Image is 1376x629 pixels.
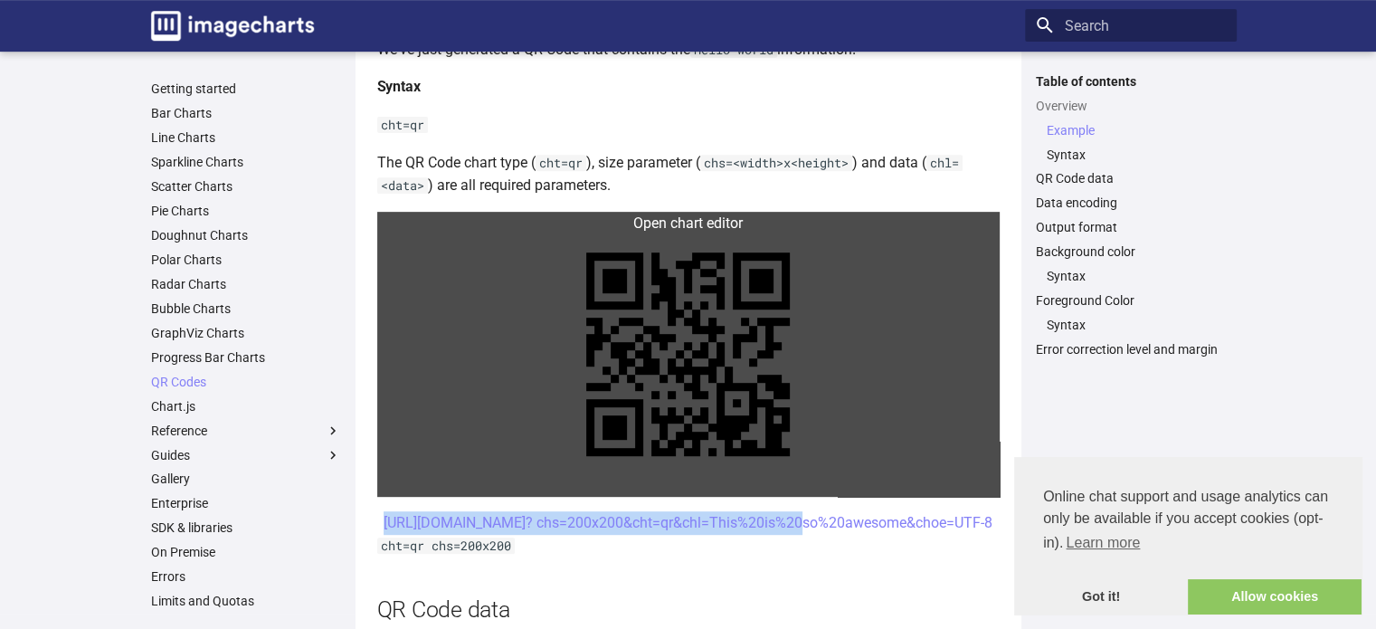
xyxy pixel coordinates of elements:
a: Sparkline Charts [151,154,341,170]
a: QR Codes [151,374,341,390]
a: Error correction level and margin [1036,341,1226,357]
a: Background color [1036,243,1226,260]
a: Limits and Quotas [151,593,341,609]
span: Online chat support and usage analytics can only be available if you accept cookies (opt-in). [1043,486,1333,557]
nav: Foreground Color [1036,317,1226,333]
a: QR Code data [1036,170,1226,186]
a: On Premise [151,544,341,560]
a: Syntax [1047,147,1226,163]
a: SDK & libraries [151,519,341,536]
label: Reference [151,423,341,439]
a: Syntax [1047,268,1226,284]
a: Bubble Charts [151,300,341,317]
a: GraphViz Charts [151,325,341,341]
a: Chart.js [151,398,341,415]
a: Line Charts [151,129,341,146]
a: Polar Charts [151,252,341,268]
a: Foreground Color [1036,292,1226,309]
a: Getting started [151,81,341,97]
h4: Syntax [377,75,1000,99]
a: Scatter Charts [151,178,341,195]
a: Output format [1036,219,1226,235]
a: Image-Charts documentation [144,4,321,48]
img: logo [151,11,314,41]
a: Bar Charts [151,105,341,121]
nav: Table of contents [1025,73,1237,358]
h2: QR Code data [377,594,1000,625]
label: Guides [151,447,341,463]
a: Overview [1036,98,1226,114]
a: [URL][DOMAIN_NAME]? chs=200x200&cht=qr&chl=This%20is%20so%20awesome&choe=UTF-8 [384,514,992,531]
nav: Background color [1036,268,1226,284]
a: Errors [151,568,341,585]
input: Search [1025,9,1237,42]
code: cht=qr [377,117,428,133]
a: Pie Charts [151,203,341,219]
a: allow cookies [1188,579,1362,615]
a: Data encoding [1036,195,1226,211]
div: cookieconsent [1014,457,1362,615]
a: Syntax [1047,317,1226,333]
a: dismiss cookie message [1014,579,1188,615]
a: Radar Charts [151,276,341,292]
code: cht=qr [536,155,586,171]
a: Progress Bar Charts [151,349,341,366]
a: Enterprise [151,495,341,511]
a: Doughnut Charts [151,227,341,243]
code: Hello world [690,42,777,58]
p: The QR Code chart type ( ), size parameter ( ) and data ( ) are all required parameters. [377,151,1000,197]
code: cht=qr chs=200x200 [377,538,515,554]
label: Table of contents [1025,73,1237,90]
nav: Overview [1036,122,1226,163]
a: Example [1047,122,1226,138]
a: Gallery [151,471,341,487]
code: chs=<width>x<height> [700,155,852,171]
a: learn more about cookies [1063,529,1143,557]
